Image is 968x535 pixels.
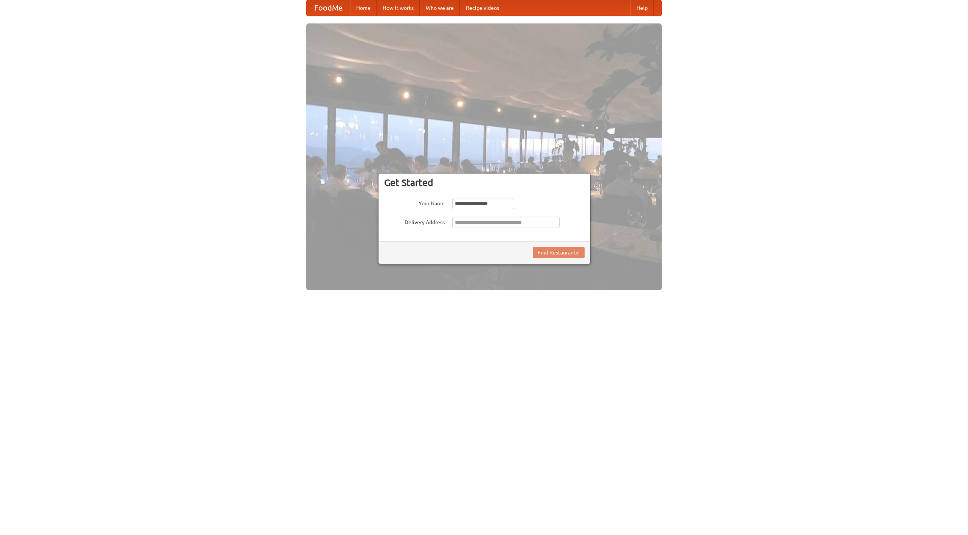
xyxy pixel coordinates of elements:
a: Help [630,0,654,16]
a: How it works [377,0,420,16]
h3: Get Started [384,177,585,188]
label: Your Name [384,198,445,207]
a: FoodMe [307,0,350,16]
button: Find Restaurants! [533,247,585,258]
label: Delivery Address [384,217,445,226]
a: Who we are [420,0,460,16]
a: Recipe videos [460,0,505,16]
a: Home [350,0,377,16]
